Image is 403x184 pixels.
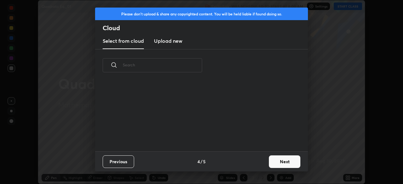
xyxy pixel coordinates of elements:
h3: Upload new [154,37,182,45]
button: Previous [103,155,134,168]
h2: Cloud [103,24,308,32]
h4: 4 [197,158,200,165]
div: Please don't upload & share any copyrighted content. You will be held liable if found doing so. [95,8,308,20]
button: Next [269,155,300,168]
h4: / [201,158,202,165]
input: Search [123,52,202,78]
h4: 5 [203,158,206,165]
h3: Select from cloud [103,37,144,45]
